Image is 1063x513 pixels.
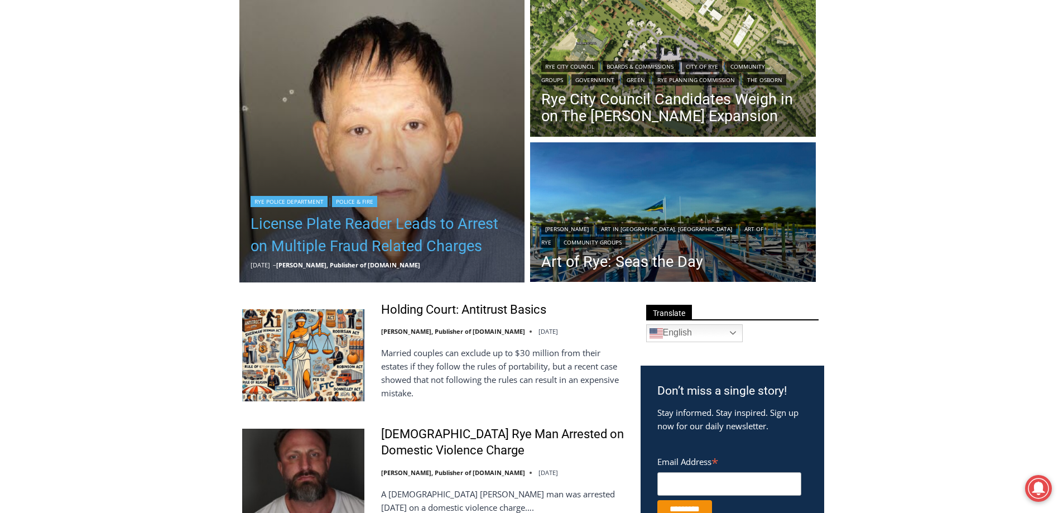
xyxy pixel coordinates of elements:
[381,426,626,458] a: [DEMOGRAPHIC_DATA] Rye Man Arrested on Domestic Violence Charge
[541,253,805,270] a: Art of Rye: Seas the Day
[273,261,276,269] span: –
[571,74,618,85] a: Government
[646,305,692,320] span: Translate
[597,223,736,234] a: Art in [GEOGRAPHIC_DATA], [GEOGRAPHIC_DATA]
[541,221,805,248] div: | | |
[381,468,525,477] a: [PERSON_NAME], Publisher of [DOMAIN_NAME]
[251,261,270,269] time: [DATE]
[332,196,377,207] a: Police & Fire
[538,327,558,335] time: [DATE]
[682,61,722,72] a: City of Rye
[251,194,514,207] div: |
[603,61,677,72] a: Boards & Commissions
[541,61,598,72] a: Rye City Council
[251,213,514,257] a: License Plate Reader Leads to Arrest on Multiple Fraud Related Charges
[657,406,807,433] p: Stay informed. Stay inspired. Sign up now for our daily newsletter.
[657,450,801,471] label: Email Address
[650,327,663,340] img: en
[623,74,649,85] a: Green
[538,468,558,477] time: [DATE]
[541,91,805,124] a: Rye City Council Candidates Weigh in on The [PERSON_NAME] Expansion
[530,142,816,285] img: [PHOTO: Seas the Day - Shenorock Shore Club Marina, Rye 36” X 48” Oil on canvas, Commissioned & E...
[743,74,786,85] a: The Osborn
[381,302,546,318] a: Holding Court: Antitrust Basics
[242,309,364,401] img: Holding Court: Antitrust Basics
[381,327,525,335] a: [PERSON_NAME], Publisher of [DOMAIN_NAME]
[657,382,807,400] h3: Don’t miss a single story!
[251,196,328,207] a: Rye Police Department
[646,324,743,342] a: English
[560,237,626,248] a: Community Groups
[530,142,816,285] a: Read More Art of Rye: Seas the Day
[653,74,739,85] a: Rye Planning Commission
[381,346,626,400] p: Married couples can exclude up to $30 million from their estates if they follow the rules of port...
[541,59,805,85] div: | | | | | | |
[276,261,420,269] a: [PERSON_NAME], Publisher of [DOMAIN_NAME]
[541,223,593,234] a: [PERSON_NAME]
